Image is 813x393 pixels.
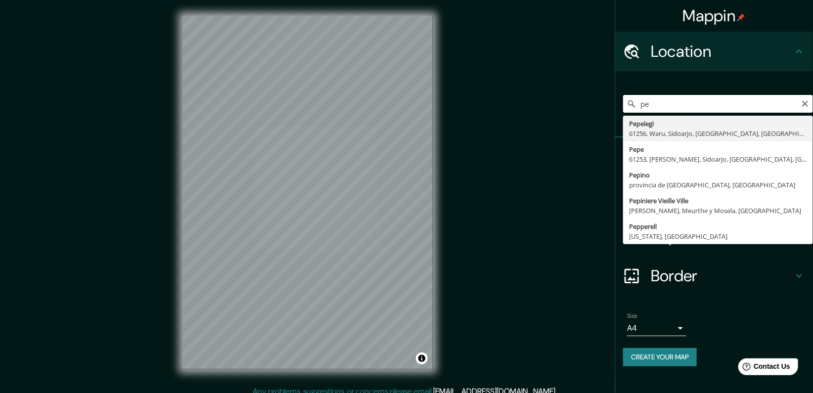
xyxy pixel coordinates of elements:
[623,348,697,366] button: Create your map
[737,13,745,21] img: pin-icon.png
[629,221,807,231] div: Pepperell
[651,226,793,246] h4: Layout
[651,42,793,61] h4: Location
[629,170,807,180] div: Pepino
[629,144,807,154] div: Pepe
[182,16,433,369] canvas: Map
[629,154,807,164] div: 61253, [PERSON_NAME], Sidoarjo, [GEOGRAPHIC_DATA], [GEOGRAPHIC_DATA]
[623,95,813,113] input: Pick your city or area
[627,320,686,336] div: A4
[615,177,813,217] div: Style
[629,129,807,138] div: 61256, Waru, Sidoarjo, [GEOGRAPHIC_DATA], [GEOGRAPHIC_DATA]
[629,196,807,206] div: Pepiniere Vieille Ville
[629,119,807,129] div: Pepelegi
[629,206,807,216] div: [PERSON_NAME], Meurthe y Mosela, [GEOGRAPHIC_DATA]
[615,32,813,71] div: Location
[725,354,802,382] iframe: Help widget launcher
[651,266,793,286] h4: Border
[801,98,809,108] button: Clear
[416,352,428,364] button: Toggle attribution
[615,256,813,296] div: Border
[615,137,813,177] div: Pins
[629,231,807,241] div: [US_STATE], [GEOGRAPHIC_DATA]
[629,180,807,190] div: provincia de [GEOGRAPHIC_DATA], [GEOGRAPHIC_DATA]
[615,217,813,256] div: Layout
[683,6,746,26] h4: Mappin
[627,312,637,320] label: Size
